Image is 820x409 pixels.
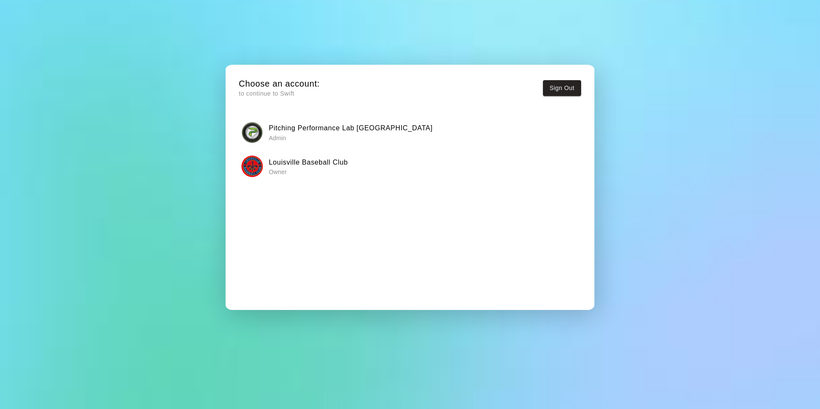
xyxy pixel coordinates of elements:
p: to continue to Swift [239,89,320,98]
button: Louisville Baseball ClubLouisville Baseball Club Owner [239,153,581,180]
p: Owner [269,168,348,176]
h6: Louisville Baseball Club [269,157,348,168]
button: Sign Out [543,80,582,96]
img: Louisville Baseball Club [241,156,263,177]
p: Admin [269,134,433,142]
button: Pitching Performance Lab LouisvillePitching Performance Lab [GEOGRAPHIC_DATA] Admin [239,119,581,146]
h6: Pitching Performance Lab [GEOGRAPHIC_DATA] [269,123,433,134]
h5: Choose an account: [239,78,320,90]
img: Pitching Performance Lab Louisville [241,122,263,143]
